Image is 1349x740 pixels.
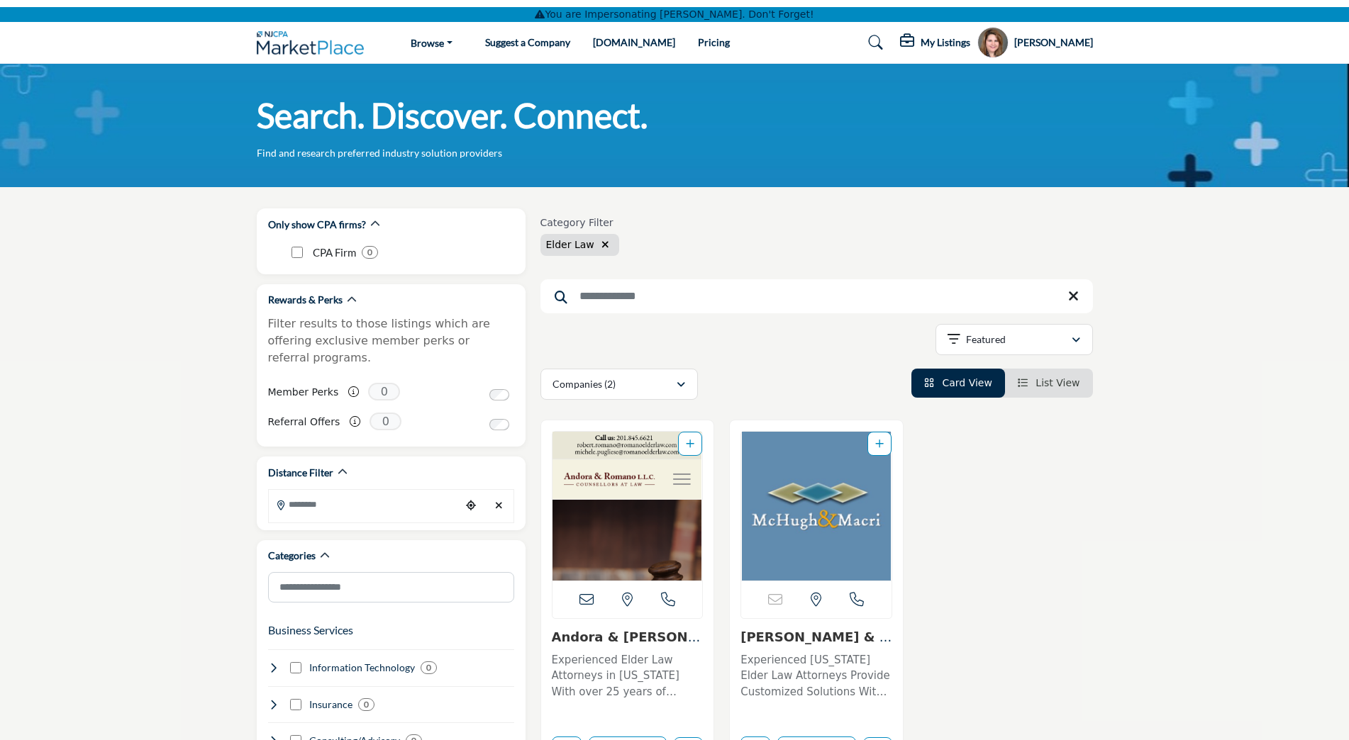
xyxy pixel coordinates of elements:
[740,649,892,700] a: Experienced [US_STATE] Elder Law Attorneys Provide Customized Solutions With over 40 years of exp...
[966,332,1006,347] p: Featured
[269,490,460,518] input: Search Location
[358,698,374,711] div: 0 Results For Insurance
[552,649,704,700] a: Experienced Elder Law Attorneys in [US_STATE] With over 25 years of experience, the knowledgeable...
[370,413,401,430] span: 0
[489,419,509,430] input: Switch to Referral Offers
[924,377,992,388] a: View Card
[460,490,482,521] div: Choose your current location
[268,549,316,563] h2: Categories
[268,293,343,307] h2: Rewards & Perks
[257,31,372,55] img: Site Logo
[942,377,992,388] span: Card View
[553,432,703,581] a: Open Listing in new tab
[401,33,462,52] a: Browse
[268,622,353,639] button: Business Services
[257,146,502,160] p: Find and research preferred industry solution providers
[740,652,892,700] p: Experienced [US_STATE] Elder Law Attorneys Provide Customized Solutions With over 40 years of exp...
[268,315,514,366] p: Filter results to those listings which are offering exclusive member perks or referral programs.
[309,661,415,675] h4: Information Technology: Software, cloud services, data management, analytics, automation
[740,629,892,660] a: [PERSON_NAME] & Associates, ...
[553,432,703,581] img: Andora & Romano L.L.C.
[268,410,340,435] label: Referral Offers
[855,31,892,54] a: Search
[268,466,333,480] h2: Distance Filter
[698,36,730,48] a: Pricing
[1018,377,1080,388] a: View List
[313,245,356,261] p: CPA Firm: CPA Firm
[485,36,570,48] a: Suggest a Company
[309,697,352,712] h4: Insurance: Professional liability, healthcare, life insurance, risk management
[364,700,369,710] b: 0
[257,94,648,138] h1: Search. Discover. Connect.
[362,246,378,259] div: 0 Results For CPA Firm
[593,36,675,48] a: [DOMAIN_NAME]
[368,383,400,400] span: 0
[900,34,970,51] div: My Listings
[540,369,698,400] button: Companies (2)
[421,661,437,674] div: 0 Results For Information Technology
[290,662,301,673] input: Select Information Technology checkbox
[489,389,509,400] input: Switch to Member Perks
[936,324,1093,355] button: Featured
[552,629,704,645] h3: Andora & Romano L.L.C.
[540,279,1093,313] input: Search Keyword
[290,699,301,710] input: Select Insurance checkbox
[921,36,970,49] h5: My Listings
[875,438,884,449] a: Add To List
[552,629,701,660] a: Andora & [PERSON_NAME] L.L....
[426,663,431,673] b: 0
[1014,35,1093,50] h5: [PERSON_NAME]
[367,247,372,257] b: 0
[740,629,892,645] h3: Macri & Associates, LLC
[546,239,594,250] span: Elder Law
[292,247,303,258] input: CPA Firm checkbox
[540,217,620,229] h6: Category Filter
[1005,369,1093,398] li: List View
[268,380,339,405] label: Member Perks
[552,652,704,700] p: Experienced Elder Law Attorneys in [US_STATE] With over 25 years of experience, the knowledgeable...
[489,490,510,521] div: Clear search location
[741,432,892,581] a: Open Listing in new tab
[1036,377,1079,388] span: List View
[268,218,366,232] h2: Only show CPA firms?
[977,27,1009,58] button: Show hide supplier dropdown
[553,377,616,391] p: Companies (2)
[911,369,1005,398] li: Card View
[741,432,892,581] img: Macri & Associates, LLC
[268,572,514,602] input: Search Category
[686,438,694,449] a: Add To List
